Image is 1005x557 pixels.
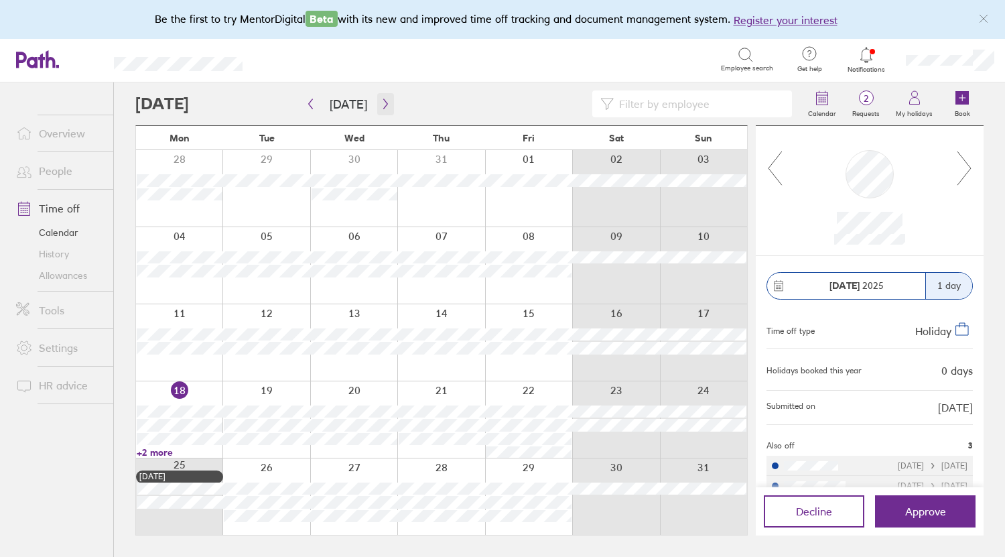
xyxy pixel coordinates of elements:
[941,365,973,377] div: 0 days
[734,12,837,28] button: Register your interest
[844,82,888,125] a: 2Requests
[139,472,220,481] div: [DATE]
[888,82,941,125] a: My holidays
[5,297,113,324] a: Tools
[5,120,113,147] a: Overview
[968,441,973,450] span: 3
[829,280,860,292] strong: [DATE]
[137,446,222,458] a: +2 more
[796,505,832,517] span: Decline
[938,401,973,414] span: [DATE]
[695,133,712,143] span: Sun
[766,366,862,375] div: Holidays booked this year
[259,133,275,143] span: Tue
[888,106,941,118] label: My holidays
[800,106,844,118] label: Calendar
[306,11,338,27] span: Beta
[845,46,888,74] a: Notifications
[5,158,113,184] a: People
[766,441,795,450] span: Also off
[609,133,624,143] span: Sat
[844,93,888,104] span: 2
[5,243,113,265] a: History
[433,133,450,143] span: Thu
[905,505,946,517] span: Approve
[766,401,815,414] span: Submitted on
[800,82,844,125] a: Calendar
[5,222,113,243] a: Calendar
[5,334,113,361] a: Settings
[947,106,978,118] label: Book
[319,93,378,115] button: [DATE]
[5,265,113,286] a: Allowances
[845,66,888,74] span: Notifications
[279,53,313,65] div: Search
[5,195,113,222] a: Time off
[721,64,773,72] span: Employee search
[925,273,972,299] div: 1 day
[523,133,535,143] span: Fri
[898,481,967,491] div: [DATE] [DATE]
[170,133,190,143] span: Mon
[829,280,884,291] span: 2025
[788,65,831,73] span: Get help
[614,91,784,117] input: Filter by employee
[875,495,976,528] button: Approve
[898,461,967,471] div: [DATE] [DATE]
[844,106,888,118] label: Requests
[941,82,984,125] a: Book
[155,11,851,28] div: Be the first to try MentorDigital with its new and improved time off tracking and document manage...
[766,321,815,337] div: Time off type
[915,324,951,337] span: Holiday
[5,372,113,399] a: HR advice
[764,495,864,528] button: Decline
[344,133,364,143] span: Wed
